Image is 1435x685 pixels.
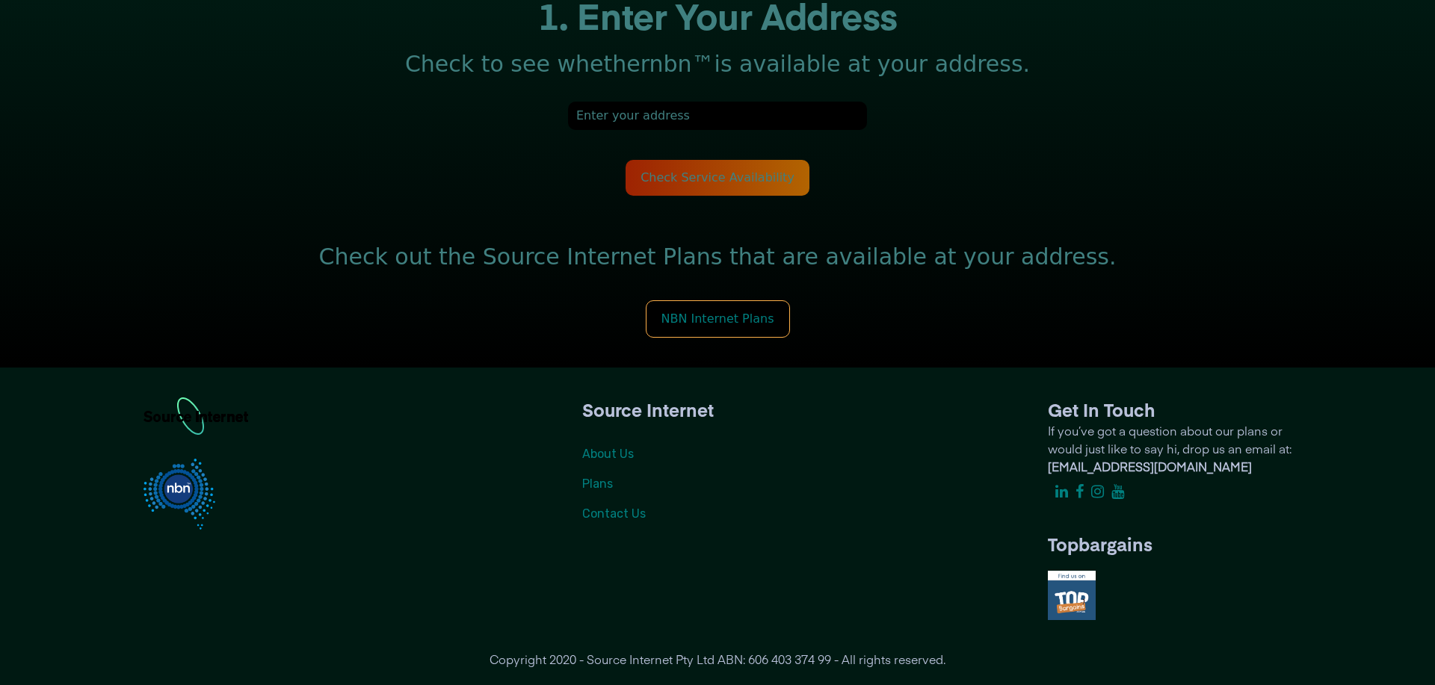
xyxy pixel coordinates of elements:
p: Check to see whether nbn™ is available at your address. [143,33,1291,78]
h1: Get In Touch [1048,397,1291,421]
b: [EMAIL_ADDRESS][DOMAIN_NAME] [1048,458,1252,474]
a: NBN Internet Plans [661,311,774,326]
a: Contact Us [582,506,646,521]
h1: Source Internet [582,397,714,421]
p: If you’ve got a question about our plans or would just like to say hi, drop us an email at: [1048,421,1291,475]
h1: Topbargains [1048,532,1291,556]
button: NBN Internet Plans [646,300,790,338]
p: Copyright 2020 - Source Internet Pty Ltd ABN: 606 403 374 99 - All rights reserved. [143,650,1291,668]
button: Check Service Availability [626,160,809,196]
img: nbn-logo@2x.png [143,459,215,530]
a: Plans [582,477,613,491]
img: top-notch.png [1048,571,1096,620]
a: About Us [582,447,634,461]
